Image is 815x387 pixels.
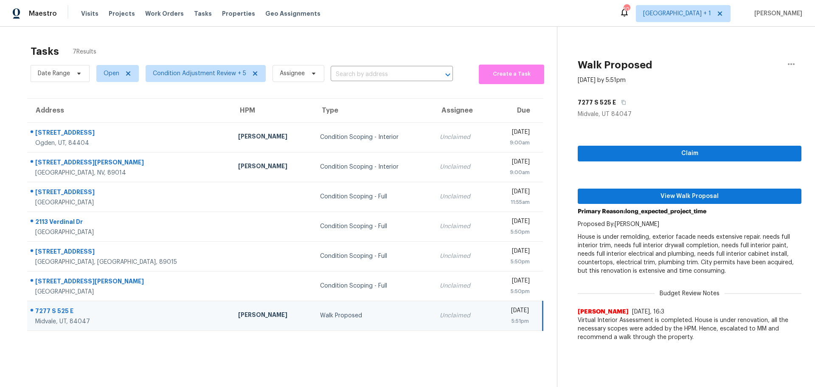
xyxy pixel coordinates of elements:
div: 5:51pm [497,317,529,325]
span: Maestro [29,9,57,18]
div: Condition Scoping - Full [320,222,427,231]
span: [PERSON_NAME] [578,308,629,316]
div: 5:50pm [497,287,530,296]
th: Assignee [433,99,491,122]
div: Condition Scoping - Full [320,282,427,290]
div: Condition Scoping - Full [320,192,427,201]
span: Create a Task [483,69,540,79]
div: [GEOGRAPHIC_DATA], [GEOGRAPHIC_DATA], 89015 [35,258,225,266]
div: Unclaimed [440,282,484,290]
div: [STREET_ADDRESS][PERSON_NAME] [35,158,225,169]
input: Search by address [331,68,429,81]
span: 7 Results [73,48,96,56]
div: [STREET_ADDRESS] [35,188,225,198]
div: Unclaimed [440,133,484,141]
div: Condition Scoping - Interior [320,163,427,171]
div: Unclaimed [440,192,484,201]
div: Condition Scoping - Full [320,252,427,260]
span: Visits [81,9,98,18]
div: [GEOGRAPHIC_DATA], NV, 89014 [35,169,225,177]
div: [GEOGRAPHIC_DATA] [35,228,225,237]
div: 7277 S 525 E [35,307,225,317]
div: Unclaimed [440,222,484,231]
div: 11:55am [497,198,530,206]
div: [STREET_ADDRESS] [35,128,225,139]
span: Virtual Interior Assessment is completed. House is under renovation, all the necessary scopes wer... [578,316,801,342]
span: Work Orders [145,9,184,18]
div: 9:00am [497,138,530,147]
button: Create a Task [479,65,544,84]
button: Claim [578,146,801,161]
div: [DATE] [497,128,530,138]
button: Copy Address [616,95,627,110]
button: Open [442,69,454,81]
h5: 7277 S 525 E [578,98,616,107]
span: Date Range [38,69,70,78]
div: 9:00am [497,168,530,177]
button: View Walk Proposal [578,189,801,204]
span: Geo Assignments [265,9,320,18]
span: Properties [222,9,255,18]
div: 2113 Verdinal Dr [35,218,225,228]
div: [PERSON_NAME] [238,132,306,143]
div: [DATE] [497,306,529,317]
span: Projects [109,9,135,18]
div: 5:50pm [497,228,530,236]
div: Unclaimed [440,311,484,320]
div: [GEOGRAPHIC_DATA] [35,288,225,296]
h2: Walk Proposed [578,61,652,69]
div: Condition Scoping - Interior [320,133,427,141]
div: [DATE] [497,217,530,228]
div: [PERSON_NAME] [238,162,306,172]
span: View Walk Proposal [585,191,795,202]
span: Claim [585,148,795,159]
div: Walk Proposed [320,311,427,320]
div: 10 [624,5,630,14]
h2: Tasks [31,47,59,56]
th: Address [27,99,231,122]
div: [DATE] [497,247,530,257]
div: [STREET_ADDRESS][PERSON_NAME] [35,277,225,288]
div: Midvale, UT 84047 [578,110,801,119]
span: [GEOGRAPHIC_DATA] + 1 [643,9,711,18]
th: HPM [231,99,313,122]
p: House is under remolding, exterior facade needs extensive repair. needs full interior trim, needs... [578,233,801,275]
div: 5:50pm [497,257,530,266]
div: Ogden, UT, 84404 [35,139,225,147]
div: [DATE] by 5:51pm [578,76,626,85]
div: [DATE] [497,187,530,198]
div: [STREET_ADDRESS] [35,247,225,258]
span: [PERSON_NAME] [751,9,802,18]
th: Due [491,99,543,122]
th: Type [313,99,433,122]
div: Midvale, UT, 84047 [35,317,225,326]
p: Proposed By: [PERSON_NAME] [578,220,801,229]
span: Open [104,69,119,78]
div: Unclaimed [440,163,484,171]
span: [DATE], 16:3 [632,309,664,315]
div: [DATE] [497,158,530,168]
b: Primary Reason: long_expected_project_time [578,209,706,215]
div: [DATE] [497,277,530,287]
span: Condition Adjustment Review + 5 [153,69,246,78]
span: Assignee [280,69,305,78]
span: Budget Review Notes [655,289,725,298]
div: [PERSON_NAME] [238,311,306,321]
span: Tasks [194,11,212,17]
div: [GEOGRAPHIC_DATA] [35,198,225,207]
div: Unclaimed [440,252,484,260]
